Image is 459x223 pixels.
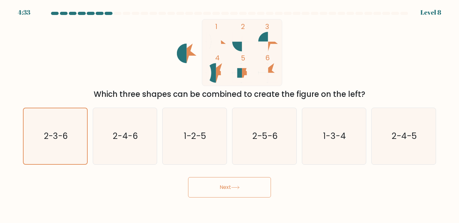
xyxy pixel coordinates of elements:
text: 1-2-5 [184,130,206,142]
div: 4:33 [18,8,30,17]
tspan: 5 [241,53,245,63]
button: Next [188,177,271,198]
tspan: 4 [215,53,220,63]
text: 2-3-6 [44,130,68,142]
tspan: 6 [265,53,270,63]
tspan: 1 [215,22,217,32]
div: Level 8 [420,8,441,17]
div: Which three shapes can be combined to create the figure on the left? [27,89,432,100]
tspan: 2 [241,22,245,32]
text: 2-4-6 [113,130,138,142]
text: 2-5-6 [252,130,278,142]
text: 1-3-4 [323,130,346,142]
text: 2-4-5 [392,130,417,142]
tspan: 3 [265,22,269,32]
